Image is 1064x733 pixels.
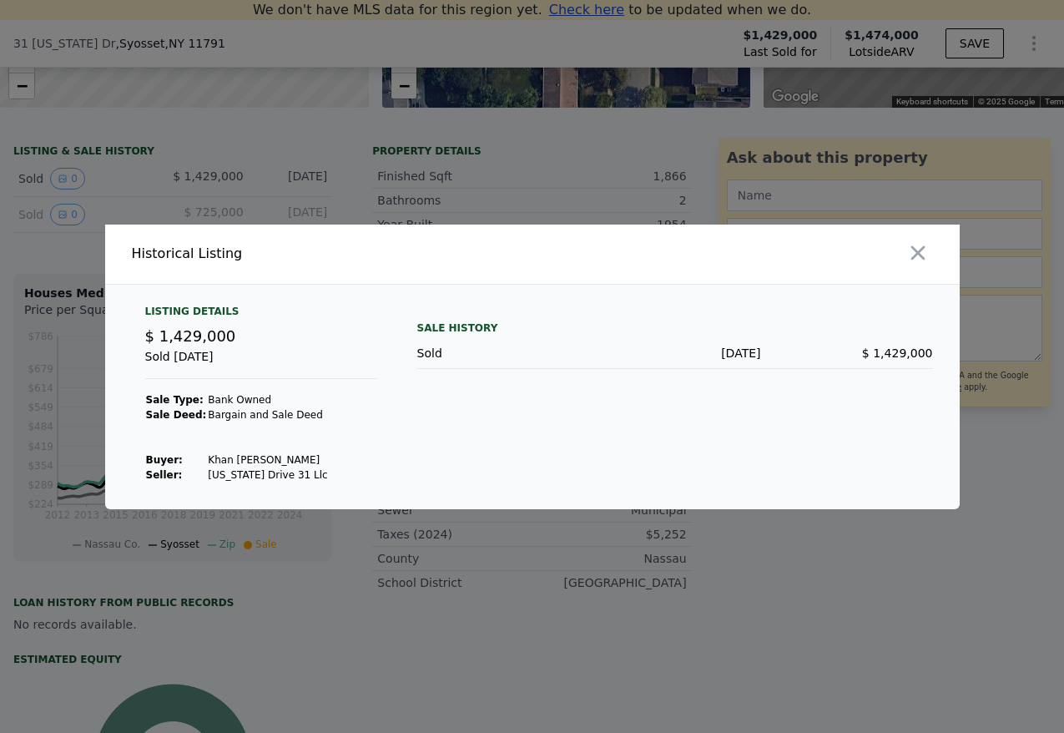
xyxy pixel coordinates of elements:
div: Sold [DATE] [145,348,377,379]
strong: Sale Deed: [146,409,207,421]
strong: Buyer : [146,454,183,466]
span: $ 1,429,000 [862,346,933,360]
div: Listing Details [145,305,377,325]
div: Historical Listing [132,244,526,264]
td: Khan [PERSON_NAME] [207,452,328,468]
div: Sale History [417,318,933,338]
td: Bank Owned [207,392,328,407]
td: Bargain and Sale Deed [207,407,328,422]
strong: Sale Type: [146,394,204,406]
td: [US_STATE] Drive 31 Llc [207,468,328,483]
div: Sold [417,345,589,361]
span: $ 1,429,000 [145,327,236,345]
div: [DATE] [589,345,761,361]
strong: Seller : [146,469,183,481]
